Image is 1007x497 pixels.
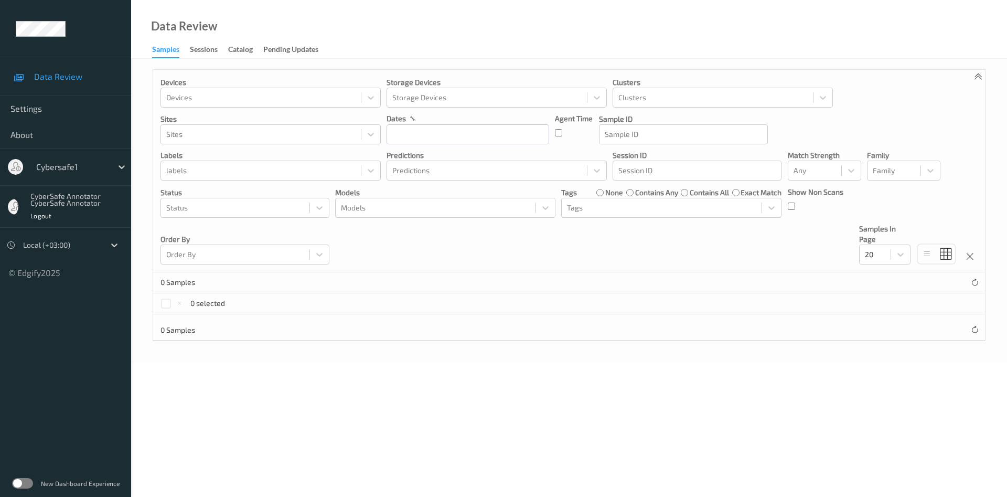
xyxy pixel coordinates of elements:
p: dates [387,113,406,124]
a: Catalog [228,43,263,57]
p: Order By [160,234,329,245]
p: Family [867,150,940,161]
p: Match Strength [788,150,861,161]
a: Pending Updates [263,43,329,57]
p: 0 selected [190,298,225,309]
label: exact match [741,187,781,198]
label: contains all [690,187,729,198]
a: Samples [152,43,190,58]
p: Session ID [613,150,781,161]
p: Sites [160,114,381,124]
p: 0 Samples [160,325,239,335]
a: Sessions [190,43,228,57]
div: Data Review [151,21,217,31]
label: none [605,187,623,198]
p: Samples In Page [859,224,910,245]
p: Status [160,187,329,198]
p: 0 Samples [160,277,239,288]
p: labels [160,150,381,161]
p: Devices [160,77,381,88]
p: Tags [561,187,577,198]
p: Show Non Scans [788,187,843,197]
p: Models [335,187,555,198]
div: Samples [152,44,179,58]
p: Predictions [387,150,607,161]
div: Sessions [190,44,218,57]
p: Agent Time [555,113,593,124]
p: Sample ID [599,114,768,124]
div: Catalog [228,44,253,57]
p: Storage Devices [387,77,607,88]
p: Clusters [613,77,833,88]
div: Pending Updates [263,44,318,57]
label: contains any [635,187,678,198]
